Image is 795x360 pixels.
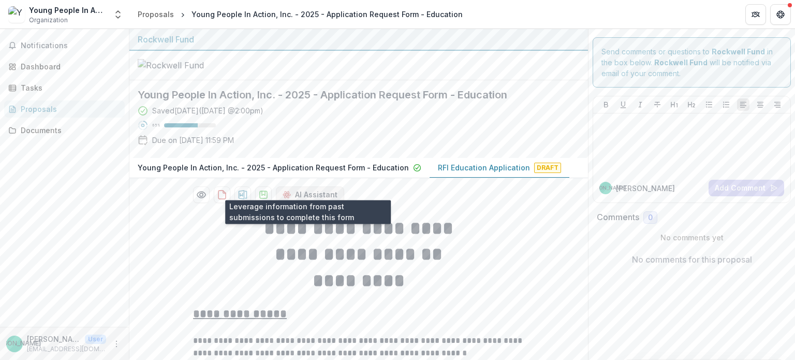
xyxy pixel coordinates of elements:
p: 65 % [152,122,160,129]
button: Get Help [770,4,791,25]
button: More [110,338,123,350]
p: [EMAIL_ADDRESS][DOMAIN_NAME] [27,344,106,354]
button: Heading 2 [685,98,698,111]
p: User [85,335,106,344]
button: Align Right [771,98,784,111]
div: Tasks [21,82,116,93]
button: Add Comment [709,180,784,196]
p: No comments for this proposal [632,253,752,266]
div: Saved [DATE] ( [DATE] @ 2:00pm ) [152,105,263,116]
h2: Young People In Action, Inc. - 2025 - Application Request Form - Education [138,89,563,101]
h2: Comments [597,212,639,222]
button: download-proposal [234,186,251,203]
button: Open entity switcher [111,4,125,25]
button: Ordered List [720,98,732,111]
p: Due on [DATE] 11:59 PM [152,135,234,146]
div: Young People In Action, Inc. - 2025 - Application Request Form - Education [192,9,463,20]
div: Proposals [138,9,174,20]
button: Underline [617,98,629,111]
div: Rockwell Fund [138,33,580,46]
button: AI Assistant [276,186,344,203]
span: Notifications [21,41,121,50]
a: Dashboard [4,58,125,75]
p: No comments yet [597,232,787,243]
div: Send comments or questions to in the box below. will be notified via email of your comment. [593,37,791,88]
span: 0 [648,213,653,222]
p: RFI Education Application [438,162,530,173]
span: Draft [534,163,561,173]
img: Rockwell Fund [138,59,241,71]
p: [PERSON_NAME] [27,334,81,344]
button: Notifications [4,37,125,54]
a: Proposals [4,100,125,118]
button: download-proposal [214,186,230,203]
div: Proposals [21,104,116,114]
button: Preview f3c4f8a7-faab-4c22-b4dc-2c4f6fcfa746-1.pdf [193,186,210,203]
div: Documents [21,125,116,136]
div: Dashboard [21,61,116,72]
strong: Rockwell Fund [712,47,765,56]
button: download-proposal [255,186,272,203]
p: [PERSON_NAME] [616,183,675,194]
button: Italicize [634,98,646,111]
div: Young People In Action, Inc. [29,5,107,16]
button: Align Left [737,98,749,111]
button: Partners [745,4,766,25]
button: Strike [651,98,664,111]
button: Bold [600,98,612,111]
nav: breadcrumb [134,7,467,22]
p: Young People In Action, Inc. - 2025 - Application Request Form - Education [138,162,409,173]
div: Jackie Autman [585,185,626,191]
img: Young People In Action, Inc. [8,6,25,23]
a: Documents [4,122,125,139]
button: Align Center [754,98,767,111]
a: Tasks [4,79,125,96]
strong: Rockwell Fund [654,58,708,67]
a: Proposals [134,7,178,22]
span: Organization [29,16,68,25]
button: Heading 1 [668,98,681,111]
button: Bullet List [703,98,715,111]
